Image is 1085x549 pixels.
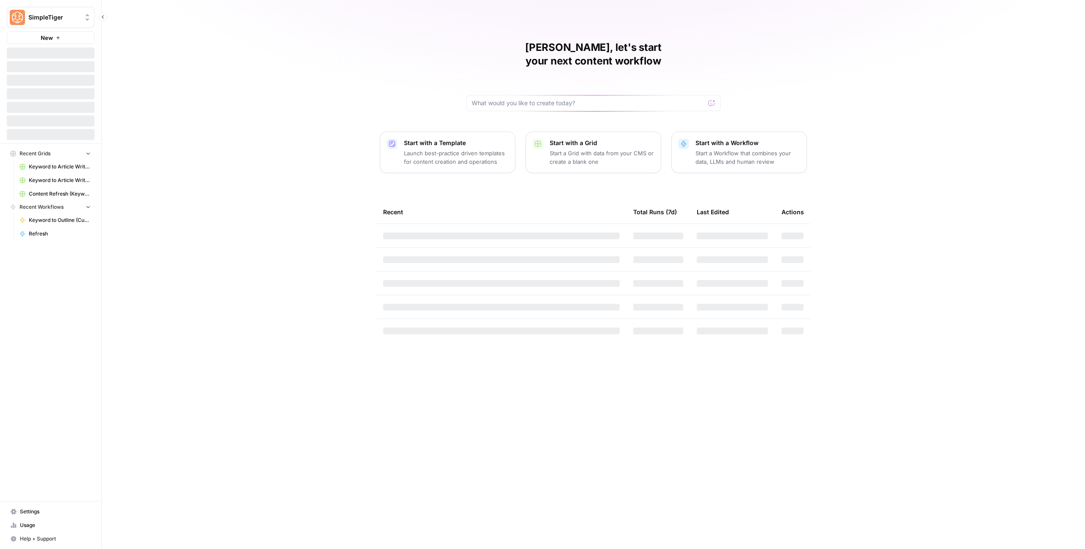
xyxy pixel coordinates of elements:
[29,216,91,224] span: Keyword to Outline (Current)
[697,200,729,224] div: Last Edited
[28,13,80,22] span: SimpleTiger
[7,532,95,546] button: Help + Support
[696,139,800,147] p: Start with a Workflow
[29,163,91,171] span: Keyword to Article Writer (A-H)
[696,149,800,166] p: Start a Workflow that combines your data, LLMs and human review
[404,149,508,166] p: Launch best-practice driven templates for content creation and operations
[7,147,95,160] button: Recent Grids
[7,31,95,44] button: New
[29,190,91,198] span: Content Refresh (Keyword -> Outline Recs)
[29,176,91,184] span: Keyword to Article Writer (I-Q)
[526,132,661,173] button: Start with a GridStart a Grid with data from your CMS or create a blank one
[41,34,53,42] span: New
[7,505,95,518] a: Settings
[550,149,654,166] p: Start a Grid with data from your CMS or create a blank one
[671,132,807,173] button: Start with a WorkflowStart a Workflow that combines your data, LLMs and human review
[20,508,91,515] span: Settings
[29,230,91,238] span: Refresh
[383,200,620,224] div: Recent
[16,227,95,241] a: Refresh
[7,518,95,532] a: Usage
[472,99,705,107] input: What would you like to create today?
[7,201,95,213] button: Recent Workflows
[7,7,95,28] button: Workspace: SimpleTiger
[633,200,677,224] div: Total Runs (7d)
[380,132,515,173] button: Start with a TemplateLaunch best-practice driven templates for content creation and operations
[404,139,508,147] p: Start with a Template
[20,535,91,543] span: Help + Support
[19,203,64,211] span: Recent Workflows
[16,213,95,227] a: Keyword to Outline (Current)
[10,10,25,25] img: SimpleTiger Logo
[550,139,654,147] p: Start with a Grid
[466,41,721,68] h1: [PERSON_NAME], let's start your next content workflow
[20,521,91,529] span: Usage
[782,200,804,224] div: Actions
[16,174,95,187] a: Keyword to Article Writer (I-Q)
[19,150,50,157] span: Recent Grids
[16,160,95,174] a: Keyword to Article Writer (A-H)
[16,187,95,201] a: Content Refresh (Keyword -> Outline Recs)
